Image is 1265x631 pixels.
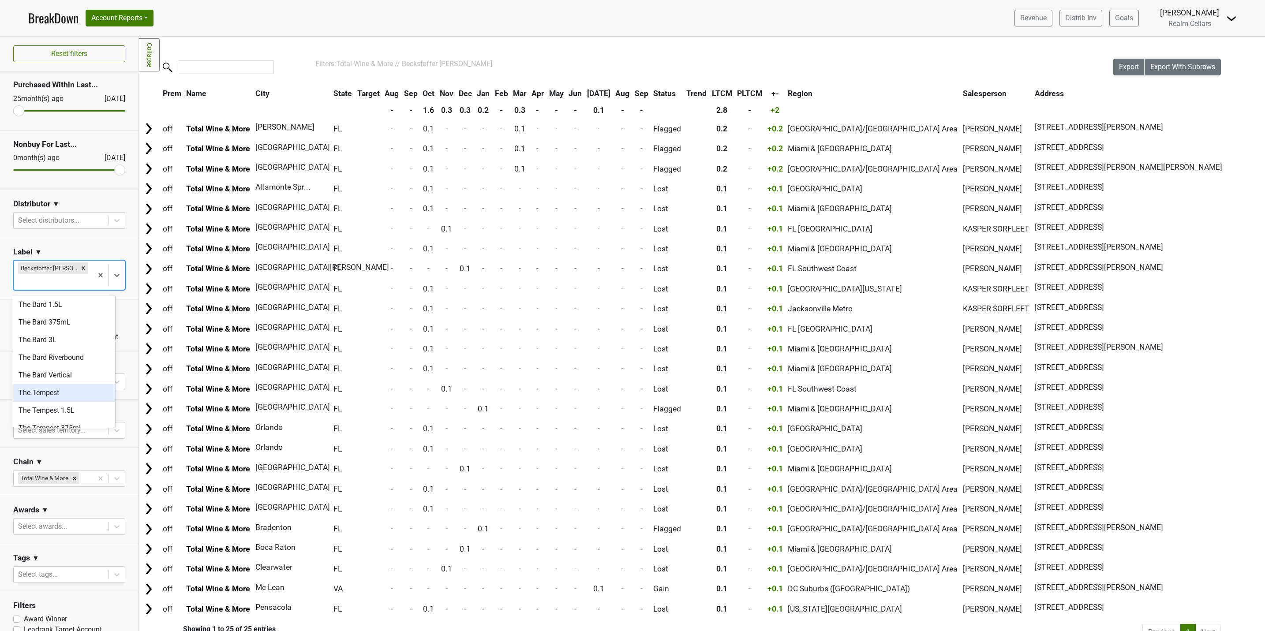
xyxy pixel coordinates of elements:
span: - [574,164,576,173]
span: - [391,184,393,193]
span: ▼ [52,199,60,209]
span: - [500,224,502,233]
a: Total Wine & More [186,144,250,153]
span: 0.2 [716,144,727,153]
h3: Chain [13,457,34,467]
div: Filters: [315,59,1089,69]
span: 0.1 [423,244,434,253]
button: Reset filters [13,45,125,62]
div: 0 month(s) ago [13,153,83,163]
th: - [632,102,651,118]
th: LTCM: activate to sort column ascending [710,86,734,101]
span: FL [333,164,342,173]
img: Arrow right [142,282,155,295]
span: ▼ [32,553,39,564]
span: - [427,224,430,233]
span: [GEOGRAPHIC_DATA] [788,184,862,193]
span: ▼ [36,457,43,467]
td: Flagged [651,159,684,178]
span: - [640,164,643,173]
span: 0.1 [716,204,727,213]
a: Total Wine & More [186,264,250,273]
span: [PERSON_NAME] [963,184,1022,193]
span: - [410,124,412,133]
span: Export With Subrows [1150,63,1215,71]
th: Jun: activate to sort column ascending [566,86,584,101]
span: [PERSON_NAME] [963,164,1022,173]
div: Remove Beckstoffer Dr. Crane [79,262,88,274]
span: Export [1119,63,1139,71]
div: The Bard Vertical [13,366,115,384]
span: - [574,184,576,193]
span: - [621,164,624,173]
th: Jan: activate to sort column ascending [475,86,492,101]
button: Export [1113,59,1145,75]
span: - [621,224,624,233]
span: 0.2 [716,164,727,173]
a: Total Wine & More [186,204,250,213]
span: +0.1 [767,184,783,193]
span: - [749,164,751,173]
span: - [621,204,624,213]
span: - [749,124,751,133]
span: - [555,144,558,153]
td: Flagged [651,119,684,138]
span: PLTCM [737,89,762,98]
th: May: activate to sort column ascending [547,86,566,101]
span: - [574,124,576,133]
div: The Tempest [13,384,115,402]
span: 0.1 [441,224,452,233]
span: - [598,204,600,213]
a: Total Wine & More [186,325,250,333]
span: - [536,164,539,173]
a: Total Wine & More [186,364,250,373]
div: The Tempest 375mL [13,419,115,437]
td: off [161,139,183,158]
th: Salesperson: activate to sort column ascending [961,86,1032,101]
a: Total Wine & More [186,304,250,313]
span: 0.1 [423,184,434,193]
th: 0.2 [475,102,492,118]
span: - [464,204,466,213]
span: - [640,124,643,133]
span: - [482,204,484,213]
img: Arrow right [142,362,155,376]
a: Total Wine & More [186,244,250,253]
a: Total Wine & More [186,464,250,473]
th: 0.3 [511,102,529,118]
a: BreakDown [28,9,79,27]
a: Total Wine & More [186,224,250,233]
span: - [555,204,558,213]
button: Export With Subrows [1145,59,1221,75]
a: Total Wine & More [186,485,250,493]
span: - [410,144,412,153]
th: Dec: activate to sort column ascending [457,86,474,101]
span: - [482,224,484,233]
span: - [536,204,539,213]
a: Total Wine & More [186,385,250,393]
span: FL [333,224,342,233]
span: 0.1 [423,124,434,133]
span: - [555,124,558,133]
span: Trend [686,89,707,98]
span: - [482,184,484,193]
span: LTCM [712,89,732,98]
span: - [464,164,466,173]
span: - [598,224,600,233]
span: Realm Cellars [1168,19,1211,28]
span: FL [333,144,342,153]
label: Award Winner [24,614,67,624]
span: - [445,164,448,173]
th: +-: activate to sort column ascending [765,86,785,101]
span: - [640,144,643,153]
div: [PERSON_NAME] [1160,7,1219,19]
span: +0.2 [767,124,783,133]
span: 0.1 [423,164,434,173]
th: - [614,102,632,118]
a: Total Wine & More [186,404,250,413]
span: - [640,204,643,213]
span: +0.1 [767,224,783,233]
td: Lost [651,179,684,198]
span: - [598,164,600,173]
span: 0.1 [716,184,727,193]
